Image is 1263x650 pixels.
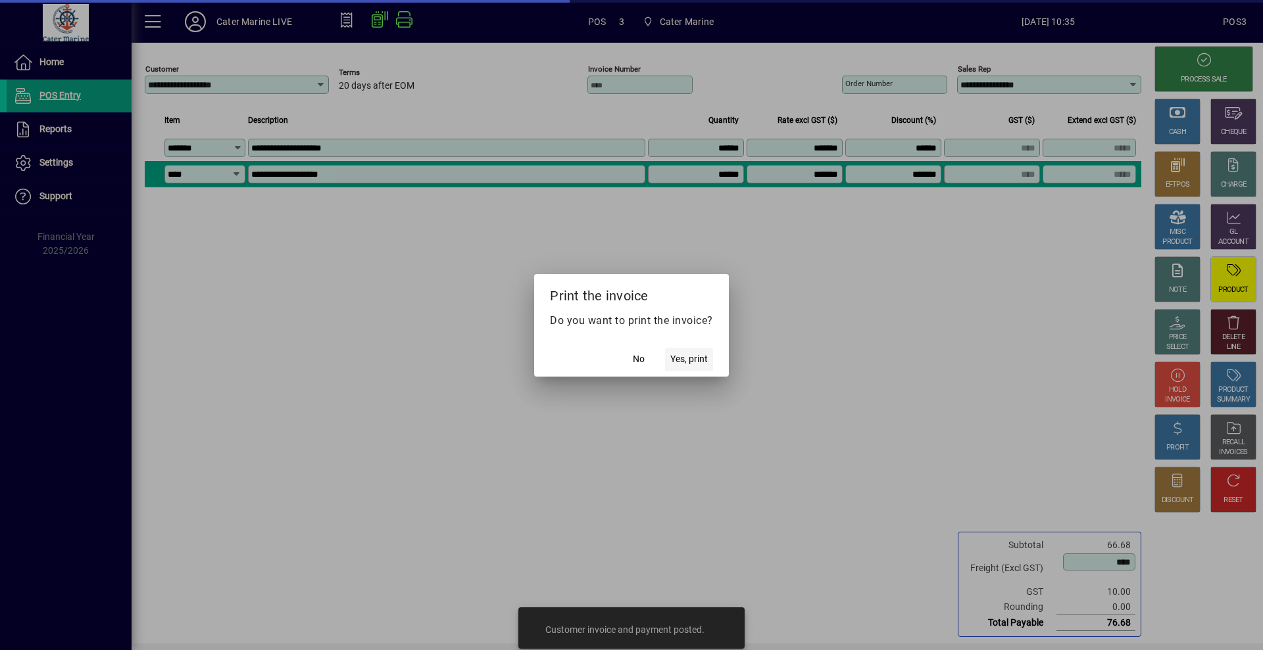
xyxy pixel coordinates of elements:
span: No [633,352,645,366]
p: Do you want to print the invoice? [550,313,713,329]
button: No [618,348,660,371]
h2: Print the invoice [534,274,729,312]
span: Yes, print [670,352,708,366]
button: Yes, print [665,348,713,371]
